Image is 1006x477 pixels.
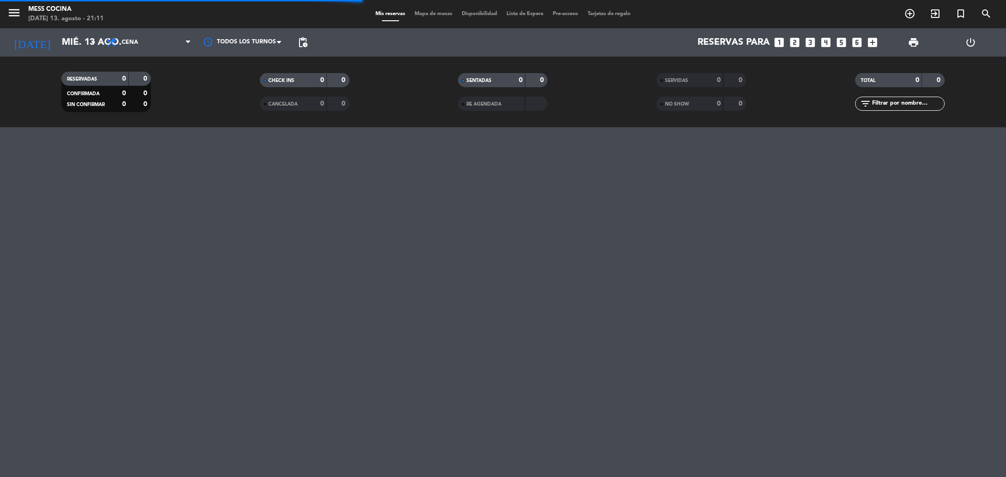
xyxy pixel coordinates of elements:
[28,5,104,14] div: Mess Cocina
[519,77,523,83] strong: 0
[930,8,941,19] i: exit_to_app
[908,37,919,48] span: print
[955,8,966,19] i: turned_in_not
[28,14,104,24] div: [DATE] 13. agosto - 21:11
[937,77,942,83] strong: 0
[122,39,138,46] span: Cena
[341,77,347,83] strong: 0
[7,6,21,20] i: menu
[341,100,347,107] strong: 0
[320,100,324,107] strong: 0
[866,36,879,49] i: add_box
[143,90,149,97] strong: 0
[143,75,149,82] strong: 0
[540,77,546,83] strong: 0
[466,78,491,83] span: SENTADAS
[804,36,816,49] i: looks_3
[871,99,944,109] input: Filtrar por nombre...
[835,36,848,49] i: looks_5
[915,77,919,83] strong: 0
[942,28,999,57] div: LOG OUT
[773,36,785,49] i: looks_one
[583,11,635,16] span: Tarjetas de regalo
[717,77,721,83] strong: 0
[67,91,100,96] span: CONFIRMADA
[965,37,976,48] i: power_settings_new
[122,75,126,82] strong: 0
[143,101,149,107] strong: 0
[860,98,871,109] i: filter_list
[717,100,721,107] strong: 0
[665,102,689,107] span: NO SHOW
[861,78,875,83] span: TOTAL
[268,78,294,83] span: CHECK INS
[122,101,126,107] strong: 0
[665,78,688,83] span: SERVIDAS
[67,77,97,82] span: RESERVADAS
[67,102,105,107] span: SIN CONFIRMAR
[739,77,744,83] strong: 0
[851,36,863,49] i: looks_6
[466,102,501,107] span: RE AGENDADA
[457,11,502,16] span: Disponibilidad
[410,11,457,16] span: Mapa de mesas
[502,11,548,16] span: Lista de Espera
[122,90,126,97] strong: 0
[739,100,744,107] strong: 0
[7,6,21,23] button: menu
[698,37,770,48] span: Reservas para
[789,36,801,49] i: looks_two
[548,11,583,16] span: Pre-acceso
[320,77,324,83] strong: 0
[981,8,992,19] i: search
[904,8,915,19] i: add_circle_outline
[88,37,99,48] i: arrow_drop_down
[371,11,410,16] span: Mis reservas
[820,36,832,49] i: looks_4
[268,102,298,107] span: CANCELADA
[297,37,308,48] span: pending_actions
[7,32,57,53] i: [DATE]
